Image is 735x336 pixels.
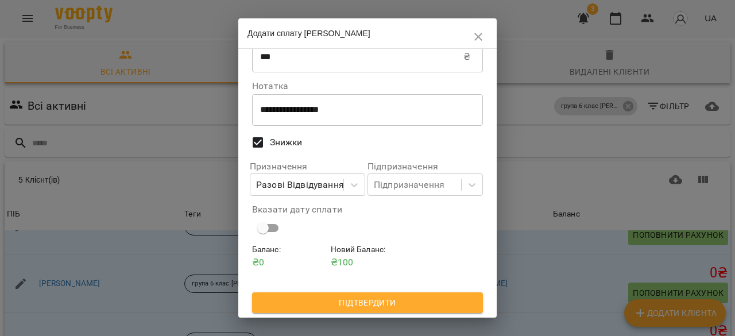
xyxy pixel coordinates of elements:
span: Додати сплату [PERSON_NAME] [247,29,370,38]
h6: Баланс : [252,244,326,256]
button: Підтвердити [252,292,483,313]
div: Підпризначення [374,178,444,192]
label: Підпризначення [367,162,483,171]
span: Знижки [270,136,303,149]
label: Нотатка [252,82,483,91]
p: ₴ [463,50,470,64]
span: Підтвердити [261,296,474,310]
label: Вказати дату сплати [252,205,483,214]
p: ₴ 0 [252,256,326,269]
label: Призначення [250,162,365,171]
p: ₴ 100 [331,256,405,269]
div: Разові Відвідування [256,178,344,192]
h6: Новий Баланс : [331,244,405,256]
